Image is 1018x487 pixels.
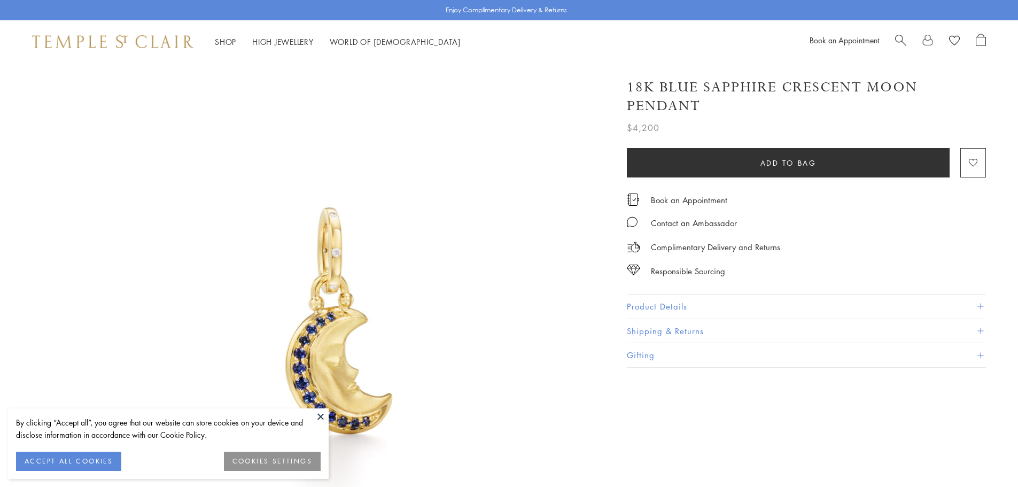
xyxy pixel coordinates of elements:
[965,437,1007,476] iframe: Gorgias live chat messenger
[252,36,314,47] a: High JewelleryHigh Jewellery
[627,217,638,227] img: MessageIcon-01_2.svg
[627,343,986,367] button: Gifting
[810,35,879,45] a: Book an Appointment
[627,295,986,319] button: Product Details
[760,157,817,169] span: Add to bag
[32,35,193,48] img: Temple St. Clair
[651,217,737,230] div: Contact an Ambassador
[651,241,780,254] p: Complimentary Delivery and Returns
[627,319,986,343] button: Shipping & Returns
[651,265,725,278] div: Responsible Sourcing
[446,5,567,16] p: Enjoy Complimentary Delivery & Returns
[16,452,121,471] button: ACCEPT ALL COOKIES
[627,148,950,177] button: Add to bag
[976,34,986,50] a: Open Shopping Bag
[627,265,640,275] img: icon_sourcing.svg
[224,452,321,471] button: COOKIES SETTINGS
[651,194,727,206] a: Book an Appointment
[895,34,906,50] a: Search
[627,241,640,254] img: icon_delivery.svg
[627,121,659,135] span: $4,200
[627,78,986,115] h1: 18K Blue Sapphire Crescent Moon Pendant
[949,34,960,50] a: View Wishlist
[215,35,461,49] nav: Main navigation
[627,194,640,206] img: icon_appointment.svg
[215,36,236,47] a: ShopShop
[16,416,321,441] div: By clicking “Accept all”, you agree that our website can store cookies on your device and disclos...
[330,36,461,47] a: World of [DEMOGRAPHIC_DATA]World of [DEMOGRAPHIC_DATA]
